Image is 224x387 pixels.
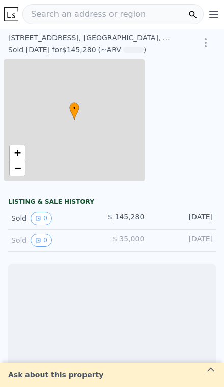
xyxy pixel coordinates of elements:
[148,234,213,247] div: [DATE]
[69,102,79,120] div: •
[2,370,109,380] div: Ask about this property
[8,198,216,208] div: LISTING & SALE HISTORY
[96,45,147,55] div: (~ARV )
[10,160,25,176] a: Zoom out
[195,33,216,53] button: Show Options
[148,212,213,225] div: [DATE]
[11,234,76,247] div: Sold
[14,146,21,159] span: +
[10,145,25,160] a: Zoom in
[108,213,144,221] span: $ 145,280
[11,212,76,225] div: Sold
[4,7,18,21] img: Lotside
[31,212,52,225] button: View historical data
[113,235,144,243] span: $ 35,000
[23,8,146,20] span: Search an address or region
[8,33,173,43] div: [STREET_ADDRESS] , [GEOGRAPHIC_DATA] , WA 98312
[8,45,96,55] div: Sold [DATE] for $145,280
[31,234,52,247] button: View historical data
[69,104,79,113] span: •
[14,161,21,174] span: −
